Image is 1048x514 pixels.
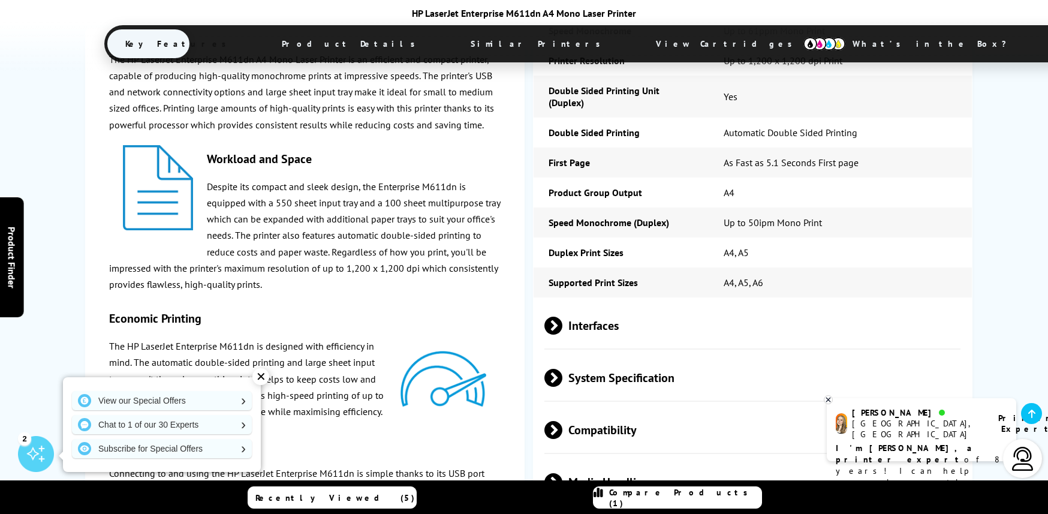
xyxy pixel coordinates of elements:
h3: Connectivity [109,438,501,453]
img: user-headset-light.svg [1011,447,1035,471]
span: Recently Viewed (5) [255,492,415,503]
td: Speed Monochrome (Duplex) [534,208,709,238]
span: Key Features [107,29,251,58]
span: View Cartridges [638,28,821,59]
b: I'm [PERSON_NAME], a printer expert [836,443,975,465]
p: The HP LaserJet Enterprise M611dn is designed with efficiency in mind. The automatic double-sided... [109,338,501,420]
span: Product Details [264,29,439,58]
img: HP-FastSpeeds-Icon-22-150.png [400,350,486,407]
div: ✕ [252,368,269,385]
a: Recently Viewed (5) [248,486,417,509]
span: Interfaces [544,303,960,348]
p: Despite its compact and sleek design, the Enterprise M611dn is equipped with a 550 sheet input tr... [109,179,501,293]
td: As Fast as 5.1 Seconds First page [709,148,971,178]
p: of 8 years! I can help you choose the right product [836,443,1007,500]
h3: Economic Printing [109,311,501,326]
a: Chat to 1 of our 30 Experts [72,415,252,434]
img: HP-Duplex-Icon-22-150.png [123,145,193,230]
h3: Workload and Space [109,151,501,167]
a: Subscribe for Special Offers [72,439,252,458]
span: Compare Products (1) [609,487,761,509]
a: View our Special Offers [72,391,252,410]
td: Double Sided Printing Unit (Duplex) [534,76,709,118]
td: Duplex Print Sizes [534,238,709,267]
td: Up to 50ipm Mono Print [709,208,971,238]
td: Double Sided Printing [534,118,709,148]
td: First Page [534,148,709,178]
a: Compare Products (1) [593,486,762,509]
p: The HP LaserJet Enterprise M611dn A4 Mono Laser Printer is an efficient and compact printer, capa... [109,52,501,133]
span: Similar Printers [453,29,625,58]
div: 2 [18,432,31,445]
td: A4, A5, A6 [709,267,971,297]
img: cmyk-icon.svg [803,37,845,50]
span: Product Finder [6,226,18,288]
td: A4, A5 [709,238,971,267]
span: System Specification [544,356,960,401]
span: Compatibility [544,408,960,453]
div: [PERSON_NAME] [852,407,983,418]
span: Media Handling [544,460,960,505]
img: amy-livechat.png [836,413,847,434]
td: A4 [709,178,971,208]
div: [GEOGRAPHIC_DATA], [GEOGRAPHIC_DATA] [852,418,983,440]
td: Product Group Output [534,178,709,208]
td: Automatic Double Sided Printing [709,118,971,148]
td: Supported Print Sizes [534,267,709,297]
span: What’s in the Box? [835,29,1036,58]
div: HP LaserJet Enterprise M611dn A4 Mono Laser Printer [104,7,944,19]
td: Yes [709,76,971,118]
